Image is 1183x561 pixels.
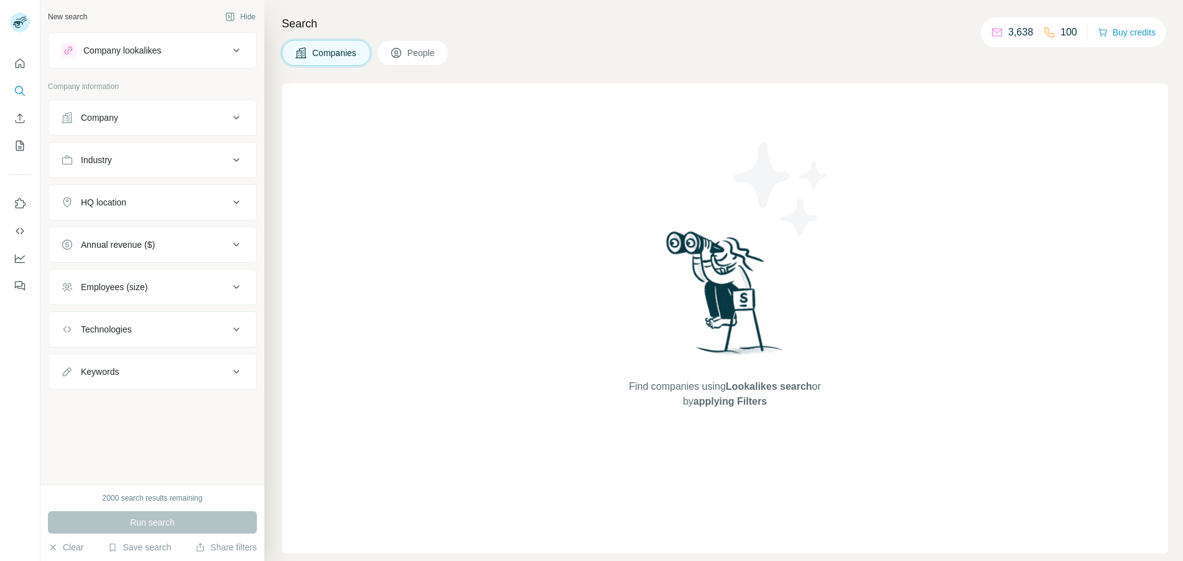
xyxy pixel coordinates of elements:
div: 2000 search results remaining [103,493,203,504]
button: Annual revenue ($) [49,230,256,260]
button: Search [10,80,30,102]
h4: Search [282,15,1168,32]
button: Technologies [49,314,256,344]
p: 100 [1060,25,1077,40]
div: New search [48,11,87,22]
button: Clear [48,541,83,554]
button: Keywords [49,357,256,387]
div: Employees (size) [81,281,147,293]
button: Save search [108,541,171,554]
button: Share filters [195,541,257,554]
button: Industry [49,145,256,175]
button: Quick start [10,52,30,75]
button: HQ location [49,187,256,217]
div: HQ location [81,196,126,209]
div: Keywords [81,365,119,378]
p: 3,638 [1008,25,1033,40]
span: applying Filters [694,396,767,407]
p: Company information [48,81,257,92]
div: Technologies [81,323,132,336]
button: Buy credits [1098,24,1156,41]
button: Hide [216,7,264,26]
img: Surfe Illustration - Woman searching with binoculars [661,228,790,367]
span: Lookalikes search [726,381,812,392]
button: Company [49,103,256,133]
button: Company lookalikes [49,35,256,65]
div: Industry [81,154,112,166]
button: My lists [10,134,30,157]
img: Surfe Illustration - Stars [725,133,837,245]
button: Use Surfe on LinkedIn [10,192,30,215]
button: Use Surfe API [10,220,30,242]
span: People [407,47,436,59]
span: Find companies using or by [625,379,824,409]
div: Annual revenue ($) [81,238,155,251]
span: Companies [312,47,358,59]
div: Company [81,111,118,124]
button: Feedback [10,275,30,297]
button: Enrich CSV [10,107,30,130]
button: Employees (size) [49,272,256,302]
div: Company lookalikes [83,44,161,57]
button: Dashboard [10,247,30,270]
